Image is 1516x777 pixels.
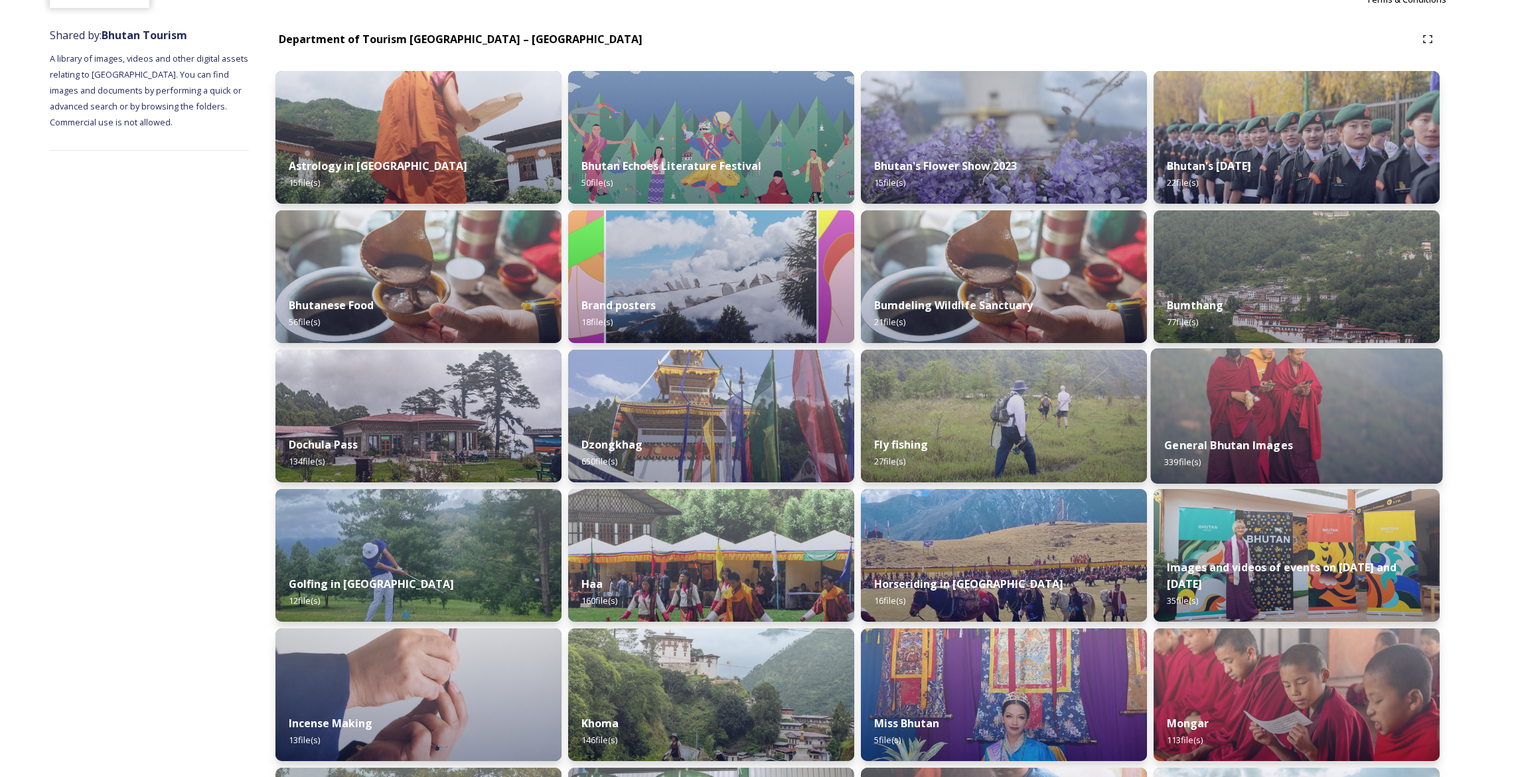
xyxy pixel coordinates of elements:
[874,177,905,188] span: 15 file(s)
[861,628,1147,761] img: Miss%2520Bhutan%2520Tashi%2520Choden%25205.jpg
[568,489,854,622] img: Haa%2520Summer%2520Festival1.jpeg
[874,734,901,746] span: 5 file(s)
[1167,595,1198,606] span: 35 file(s)
[289,595,320,606] span: 12 file(s)
[861,210,1147,343] img: Bumdeling%2520090723%2520by%2520Amp%2520Sripimanwat-4%25202.jpg
[568,350,854,482] img: Festival%2520Header.jpg
[581,716,619,731] strong: Khoma
[874,595,905,606] span: 16 file(s)
[289,437,358,452] strong: Dochula Pass
[1167,734,1203,746] span: 113 file(s)
[581,577,603,591] strong: Haa
[289,455,325,467] span: 134 file(s)
[289,316,320,328] span: 56 file(s)
[581,159,761,173] strong: Bhutan Echoes Literature Festival
[279,32,643,46] strong: Department of Tourism [GEOGRAPHIC_DATA] – [GEOGRAPHIC_DATA]
[1167,716,1209,731] strong: Mongar
[275,210,562,343] img: Bumdeling%2520090723%2520by%2520Amp%2520Sripimanwat-4.jpg
[1154,210,1440,343] img: Bumthang%2520180723%2520by%2520Amp%2520Sripimanwat-20.jpg
[1167,177,1198,188] span: 22 file(s)
[874,159,1017,173] strong: Bhutan's Flower Show 2023
[275,628,562,761] img: _SCH5631.jpg
[874,577,1063,591] strong: Horseriding in [GEOGRAPHIC_DATA]
[1164,456,1201,468] span: 339 file(s)
[861,71,1147,204] img: Bhutan%2520Flower%2520Show2.jpg
[874,298,1033,313] strong: Bumdeling Wildlife Sanctuary
[874,455,905,467] span: 27 file(s)
[581,298,656,313] strong: Brand posters
[874,716,939,731] strong: Miss Bhutan
[568,628,854,761] img: Khoma%2520130723%2520by%2520Amp%2520Sripimanwat-7.jpg
[289,734,320,746] span: 13 file(s)
[289,177,320,188] span: 15 file(s)
[1167,298,1223,313] strong: Bumthang
[289,716,372,731] strong: Incense Making
[1154,71,1440,204] img: Bhutan%2520National%2520Day10.jpg
[861,489,1147,622] img: Horseriding%2520in%2520Bhutan2.JPG
[1167,159,1251,173] strong: Bhutan's [DATE]
[581,177,613,188] span: 50 file(s)
[275,350,562,482] img: 2022-10-01%252011.41.43.jpg
[874,437,928,452] strong: Fly fishing
[1151,348,1443,484] img: MarcusWestbergBhutanHiRes-23.jpg
[581,316,613,328] span: 18 file(s)
[102,28,187,42] strong: Bhutan Tourism
[50,52,250,128] span: A library of images, videos and other digital assets relating to [GEOGRAPHIC_DATA]. You can find ...
[275,489,562,622] img: IMG_0877.jpeg
[568,71,854,204] img: Bhutan%2520Echoes7.jpg
[861,350,1147,482] img: by%2520Ugyen%2520Wangchuk14.JPG
[1164,438,1293,453] strong: General Bhutan Images
[568,210,854,343] img: Bhutan_Believe_800_1000_4.jpg
[581,734,617,746] span: 146 file(s)
[581,437,643,452] strong: Dzongkhag
[581,595,617,606] span: 160 file(s)
[874,316,905,328] span: 21 file(s)
[1154,628,1440,761] img: Mongar%2520and%2520Dametshi%2520110723%2520by%2520Amp%2520Sripimanwat-9.jpg
[1167,316,1198,328] span: 77 file(s)
[289,577,454,591] strong: Golfing in [GEOGRAPHIC_DATA]
[1154,489,1440,622] img: A%2520guest%2520with%2520new%2520signage%2520at%2520the%2520airport.jpeg
[289,298,374,313] strong: Bhutanese Food
[289,159,467,173] strong: Astrology in [GEOGRAPHIC_DATA]
[50,28,187,42] span: Shared by:
[275,71,562,204] img: _SCH1465.jpg
[581,455,617,467] span: 650 file(s)
[1167,560,1397,591] strong: Images and videos of events on [DATE] and [DATE]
